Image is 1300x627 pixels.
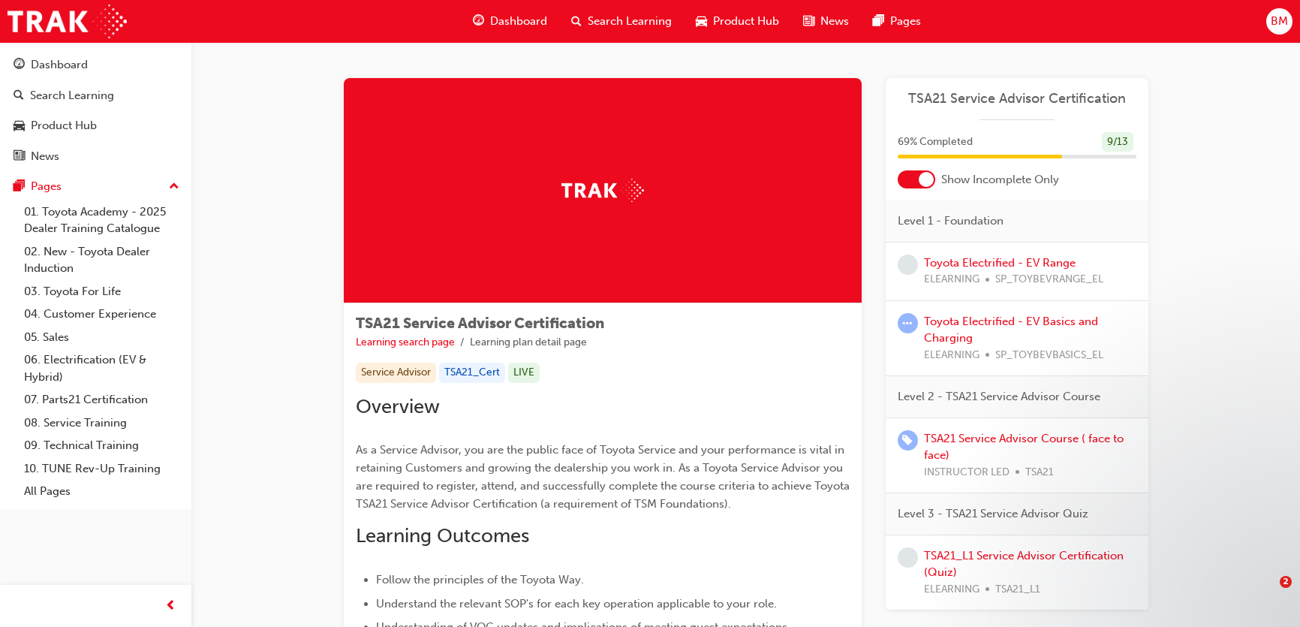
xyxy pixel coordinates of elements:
[18,348,185,388] a: 06. Electrification (EV & Hybrid)
[18,480,185,503] a: All Pages
[6,112,185,140] a: Product Hub
[924,432,1124,463] a: TSA21 Service Advisor Course ( face to face)
[1025,464,1054,481] span: TSA21
[803,12,814,31] span: news-icon
[165,597,176,616] span: prev-icon
[898,255,918,275] span: learningRecordVerb_NONE-icon
[898,134,973,151] span: 69 % Completed
[14,180,25,194] span: pages-icon
[14,89,24,103] span: search-icon
[31,56,88,74] div: Dashboard
[31,178,62,195] div: Pages
[356,315,604,332] span: TSA21 Service Advisor Certification
[1280,576,1292,588] span: 2
[18,303,185,326] a: 04. Customer Experience
[890,13,921,30] span: Pages
[169,177,179,197] span: up-icon
[696,12,707,31] span: car-icon
[1102,132,1133,152] div: 9 / 13
[684,6,791,37] a: car-iconProduct Hub
[924,271,980,288] span: ELEARNING
[898,213,1004,230] span: Level 1 - Foundation
[18,240,185,280] a: 02. New - Toyota Dealer Induction
[18,200,185,240] a: 01. Toyota Academy - 2025 Dealer Training Catalogue
[995,581,1040,598] span: TSA21_L1
[461,6,559,37] a: guage-iconDashboard
[30,87,114,104] div: Search Learning
[898,313,918,333] span: learningRecordVerb_ATTEMPT-icon
[713,13,779,30] span: Product Hub
[898,547,918,568] span: learningRecordVerb_NONE-icon
[18,280,185,303] a: 03. Toyota For Life
[14,59,25,72] span: guage-icon
[31,148,59,165] div: News
[924,315,1098,345] a: Toyota Electrified - EV Basics and Charging
[898,430,918,451] span: learningRecordVerb_ENROLL-icon
[490,13,547,30] span: Dashboard
[18,326,185,349] a: 05. Sales
[559,6,684,37] a: search-iconSearch Learning
[941,171,1059,188] span: Show Incomplete Only
[924,464,1010,481] span: INSTRUCTOR LED
[18,388,185,411] a: 07. Parts21 Certification
[561,179,644,202] img: Trak
[18,411,185,435] a: 08. Service Training
[356,524,529,547] span: Learning Outcomes
[31,117,97,134] div: Product Hub
[1271,13,1288,30] span: BM
[8,5,127,38] img: Trak
[376,597,777,610] span: Understand the relevant SOP's for each key operation applicable to your role.
[356,443,853,511] span: As a Service Advisor, you are the public face of Toyota Service and your performance is vital in ...
[995,271,1103,288] span: SP_TOYBEVRANGE_EL
[14,150,25,164] span: news-icon
[18,434,185,457] a: 09. Technical Training
[473,12,484,31] span: guage-icon
[873,12,884,31] span: pages-icon
[1266,8,1292,35] button: BM
[14,119,25,133] span: car-icon
[924,581,980,598] span: ELEARNING
[6,173,185,200] button: Pages
[861,6,933,37] a: pages-iconPages
[1249,576,1285,612] iframe: Intercom live chat
[924,256,1076,270] a: Toyota Electrified - EV Range
[820,13,849,30] span: News
[508,363,540,383] div: LIVE
[924,347,980,364] span: ELEARNING
[898,388,1100,405] span: Level 2 - TSA21 Service Advisor Course
[470,334,587,351] li: Learning plan detail page
[6,82,185,110] a: Search Learning
[995,347,1103,364] span: SP_TOYBEVBASICS_EL
[898,90,1136,107] a: TSA21 Service Advisor Certification
[791,6,861,37] a: news-iconNews
[356,336,455,348] a: Learning search page
[356,395,440,418] span: Overview
[18,457,185,481] a: 10. TUNE Rev-Up Training
[571,12,582,31] span: search-icon
[376,573,584,586] span: Follow the principles of the Toyota Way.
[924,549,1124,580] a: TSA21_L1 Service Advisor Certification (Quiz)
[439,363,505,383] div: TSA21_Cert
[588,13,672,30] span: Search Learning
[6,51,185,79] a: Dashboard
[6,48,185,173] button: DashboardSearch LearningProduct HubNews
[6,143,185,170] a: News
[898,505,1088,523] span: Level 3 - TSA21 Service Advisor Quiz
[356,363,436,383] div: Service Advisor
